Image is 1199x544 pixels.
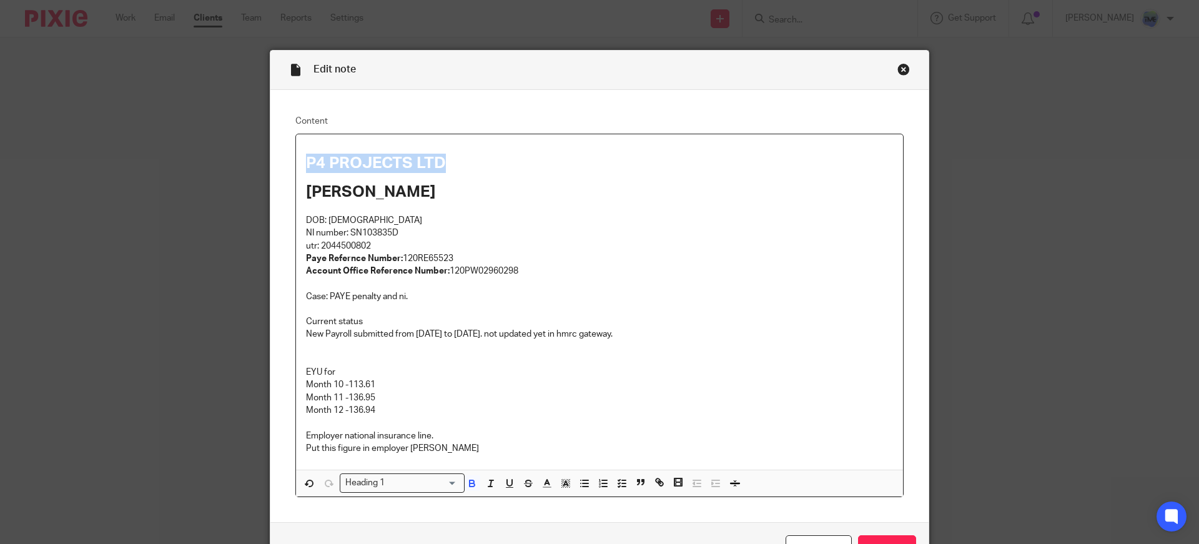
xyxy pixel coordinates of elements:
[897,63,910,76] div: Close this dialog window
[306,404,893,417] p: Month 12 -136.94
[306,430,893,442] p: Employer national insurance line.
[306,155,446,171] strong: P4 PROJECTS LTD
[313,64,356,74] span: Edit note
[306,254,403,263] strong: Paye Refernce Number:
[295,115,904,127] label: Content
[306,202,893,227] p: DOB: [DEMOGRAPHIC_DATA]
[340,473,465,493] div: Search for option
[306,366,893,378] p: EYU for
[306,392,893,404] p: Month 11 -136.95
[343,477,388,490] span: Heading 1
[306,442,893,455] p: Put this figure in employer [PERSON_NAME]
[389,477,457,490] input: Search for option
[306,227,893,340] p: NI number: SN103835D utr: 2044500802 120RE65523 120PW02960298 Case: PAYE penalty and ni. Current ...
[306,378,893,391] p: Month 10 -113.61
[306,184,436,200] strong: [PERSON_NAME]
[306,267,450,275] strong: Account Office Reference Number:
